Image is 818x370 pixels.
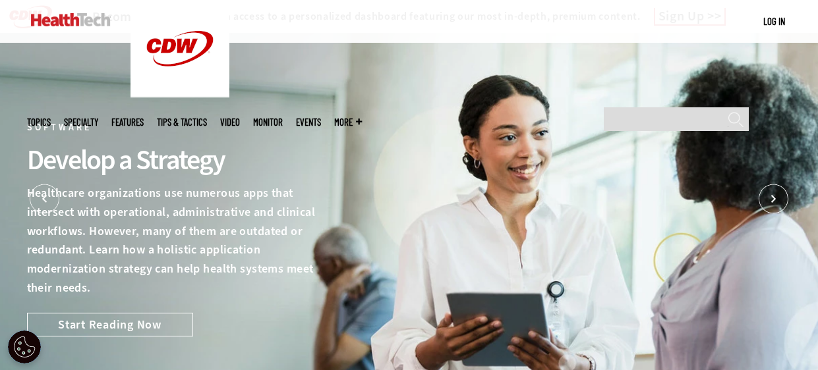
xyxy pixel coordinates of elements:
div: User menu [763,14,785,28]
a: Tips & Tactics [157,117,207,127]
div: Develop a Strategy [27,142,333,178]
a: Events [296,117,321,127]
a: Features [111,117,144,127]
a: Video [220,117,240,127]
a: MonITor [253,117,283,127]
button: Next [759,184,788,214]
span: More [334,117,362,127]
img: Home [31,13,111,26]
a: Start Reading Now [27,313,193,336]
span: Topics [27,117,51,127]
a: Log in [763,15,785,27]
span: Specialty [64,117,98,127]
button: Open Preferences [8,330,41,363]
p: Healthcare organizations use numerous apps that intersect with operational, administrative and cl... [27,184,333,298]
div: Cookie Settings [8,330,41,363]
button: Prev [30,184,59,214]
a: CDW [131,87,229,101]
